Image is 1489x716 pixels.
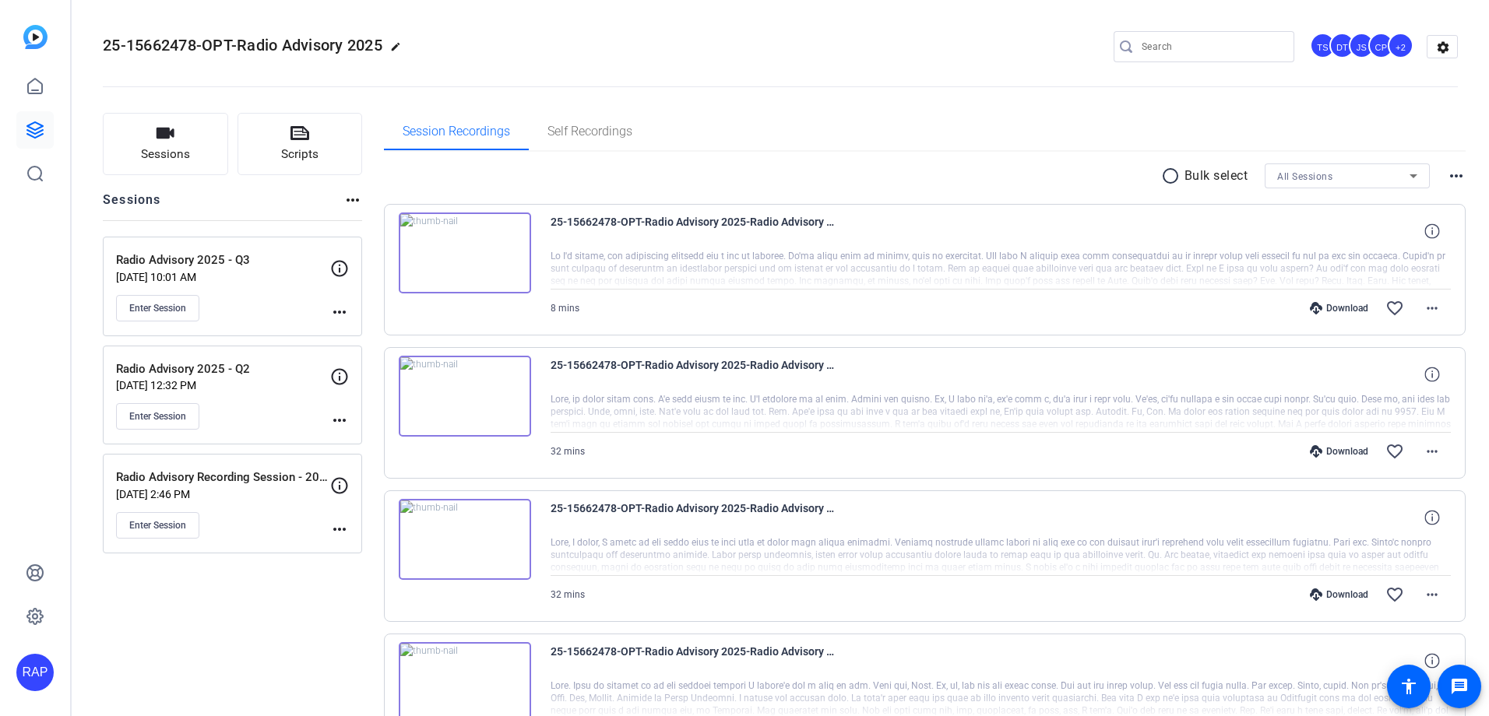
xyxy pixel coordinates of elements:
span: Sessions [141,146,190,163]
p: [DATE] 2:46 PM [116,488,330,500]
ngx-avatar: Joe Shrum [1349,33,1376,60]
p: Bulk select [1185,167,1248,185]
mat-icon: more_horiz [1423,299,1441,318]
p: [DATE] 12:32 PM [116,379,330,391]
div: JS [1349,33,1375,58]
mat-icon: edit [390,41,409,60]
div: Download [1302,302,1376,314]
span: Session Recordings [403,125,510,138]
mat-icon: accessibility [1399,677,1418,696]
span: 25-15662478-OPT-Radio Advisory 2025-Radio Advisory 2025 - Q3-Rae-2025-09-15-10-46-50-445-0 [551,212,839,250]
h2: Sessions [103,191,161,220]
mat-icon: favorite_border [1385,299,1404,318]
button: Enter Session [116,403,199,430]
button: Enter Session [116,295,199,321]
div: TS [1310,33,1336,58]
div: RAP [16,654,54,691]
mat-icon: message [1450,677,1469,696]
img: thumb-nail [399,212,531,293]
div: +2 [1388,33,1413,58]
div: CP [1368,33,1394,58]
span: 25-15662478-OPT-Radio Advisory 2025-Radio Advisory 2025 - Q3-Rae-2025-09-15-10-11-16-328-0 [551,642,839,679]
ngx-avatar: Tilt Studios [1310,33,1337,60]
mat-icon: more_horiz [1423,585,1441,604]
mat-icon: more_horiz [1423,442,1441,461]
mat-icon: more_horiz [330,411,349,430]
mat-icon: more_horiz [1447,167,1466,185]
span: 25-15662478-OPT-Radio Advisory 2025-Radio Advisory 2025 - Q3-[PERSON_NAME]-2025-09-15-10-11-16-328-3 [551,356,839,393]
button: Scripts [238,113,363,175]
div: DT [1329,33,1355,58]
p: Radio Advisory Recording Session - 2025 - Q1 [116,469,330,486]
span: Enter Session [129,302,186,314]
span: 8 mins [551,303,579,314]
p: Radio Advisory 2025 - Q2 [116,360,330,378]
span: 25-15662478-OPT-Radio Advisory 2025 [103,36,382,54]
mat-icon: more_horiz [330,303,349,321]
img: blue-gradient.svg [23,25,48,49]
button: Sessions [103,113,228,175]
mat-icon: more_horiz [343,191,362,209]
p: Radio Advisory 2025 - Q3 [116,251,330,269]
mat-icon: settings [1427,36,1459,59]
span: 32 mins [551,446,585,457]
span: Enter Session [129,519,186,532]
ngx-avatar: Dan Tayag [1329,33,1357,60]
mat-icon: radio_button_unchecked [1161,167,1185,185]
span: Scripts [281,146,319,163]
span: 25-15662478-OPT-Radio Advisory 2025-Radio Advisory 2025 - Q3-[PERSON_NAME]-2025-09-15-10-11-16-328-2 [551,499,839,536]
input: Search [1142,37,1282,56]
span: Enter Session [129,410,186,423]
p: [DATE] 10:01 AM [116,271,330,283]
mat-icon: favorite_border [1385,442,1404,461]
span: 32 mins [551,589,585,600]
img: thumb-nail [399,356,531,437]
mat-icon: more_horiz [330,520,349,539]
button: Enter Session [116,512,199,539]
ngx-avatar: Chris Phelps [1368,33,1396,60]
div: Download [1302,445,1376,458]
mat-icon: favorite_border [1385,585,1404,604]
div: Download [1302,588,1376,601]
img: thumb-nail [399,499,531,580]
span: All Sessions [1277,171,1332,182]
span: Self Recordings [547,125,632,138]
